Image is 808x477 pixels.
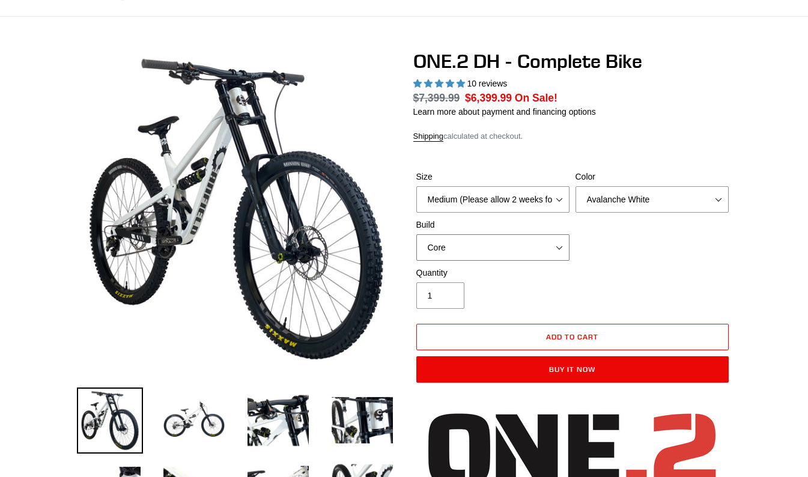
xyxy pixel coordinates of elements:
img: Load image into Gallery viewer, ONE.2 DH - Complete Bike [77,387,143,454]
span: $6,399.99 [465,92,512,104]
label: Color [576,171,729,183]
h1: ONE.2 DH - Complete Bike [413,50,732,73]
button: Buy it now [416,356,729,383]
img: Load image into Gallery viewer, ONE.2 DH - Complete Bike [161,387,227,454]
img: Load image into Gallery viewer, ONE.2 DH - Complete Bike [245,387,311,454]
a: Shipping [413,132,444,142]
span: On Sale! [515,90,557,106]
div: calculated at checkout. [413,130,732,142]
span: Add to cart [546,332,598,341]
label: Size [416,171,570,183]
span: 5.00 stars [413,79,467,88]
label: Quantity [416,267,570,279]
button: Add to cart [416,324,729,350]
img: Load image into Gallery viewer, ONE.2 DH - Complete Bike [329,387,395,454]
s: $7,399.99 [413,92,460,104]
span: 10 reviews [467,79,507,88]
label: Build [416,219,570,231]
a: Learn more about payment and financing options [413,107,596,117]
